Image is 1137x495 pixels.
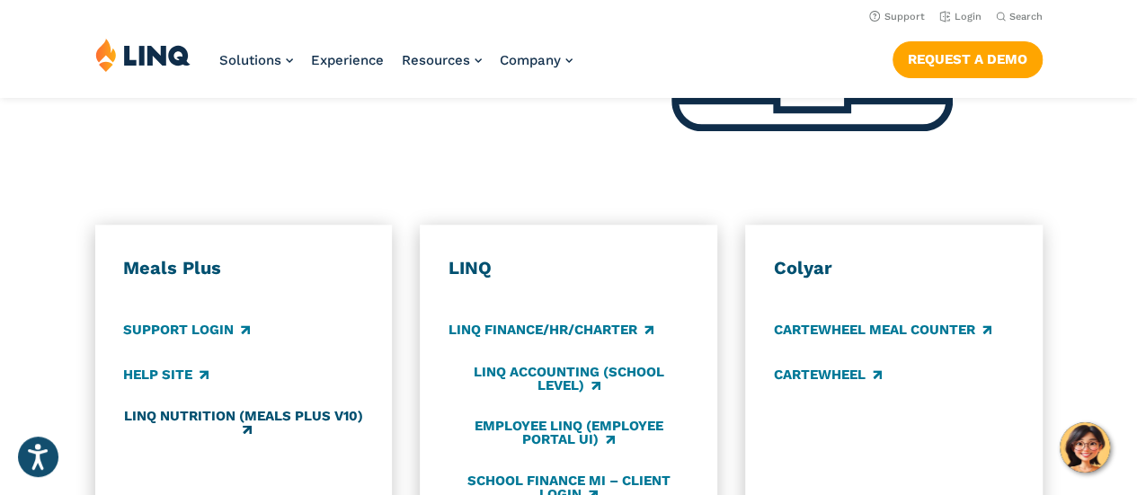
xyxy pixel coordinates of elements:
img: LINQ | K‑12 Software [95,38,191,72]
span: Resources [402,52,470,68]
a: Company [500,52,573,68]
a: LINQ Finance/HR/Charter [449,321,653,340]
a: CARTEWHEEL [774,365,882,385]
a: Login [939,11,982,22]
a: Support [869,11,925,22]
a: LINQ Nutrition (Meals Plus v10) [123,409,363,438]
h3: Colyar [774,257,1014,280]
span: Company [500,52,561,68]
h3: LINQ [449,257,688,280]
button: Open Search Bar [996,10,1043,23]
nav: Button Navigation [893,38,1043,77]
h3: Meals Plus [123,257,363,280]
button: Hello, have a question? Let’s chat. [1060,422,1110,473]
a: Request a Demo [893,41,1043,77]
a: LINQ Accounting (school level) [449,365,688,394]
a: CARTEWHEEL Meal Counter [774,321,991,340]
a: Resources [402,52,482,68]
a: Solutions [219,52,293,68]
a: Support Login [123,321,250,340]
a: Employee LINQ (Employee Portal UI) [449,419,688,448]
a: Experience [311,52,384,68]
a: Help Site [123,365,209,385]
span: Solutions [219,52,281,68]
nav: Primary Navigation [219,38,573,97]
span: Search [1009,11,1043,22]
